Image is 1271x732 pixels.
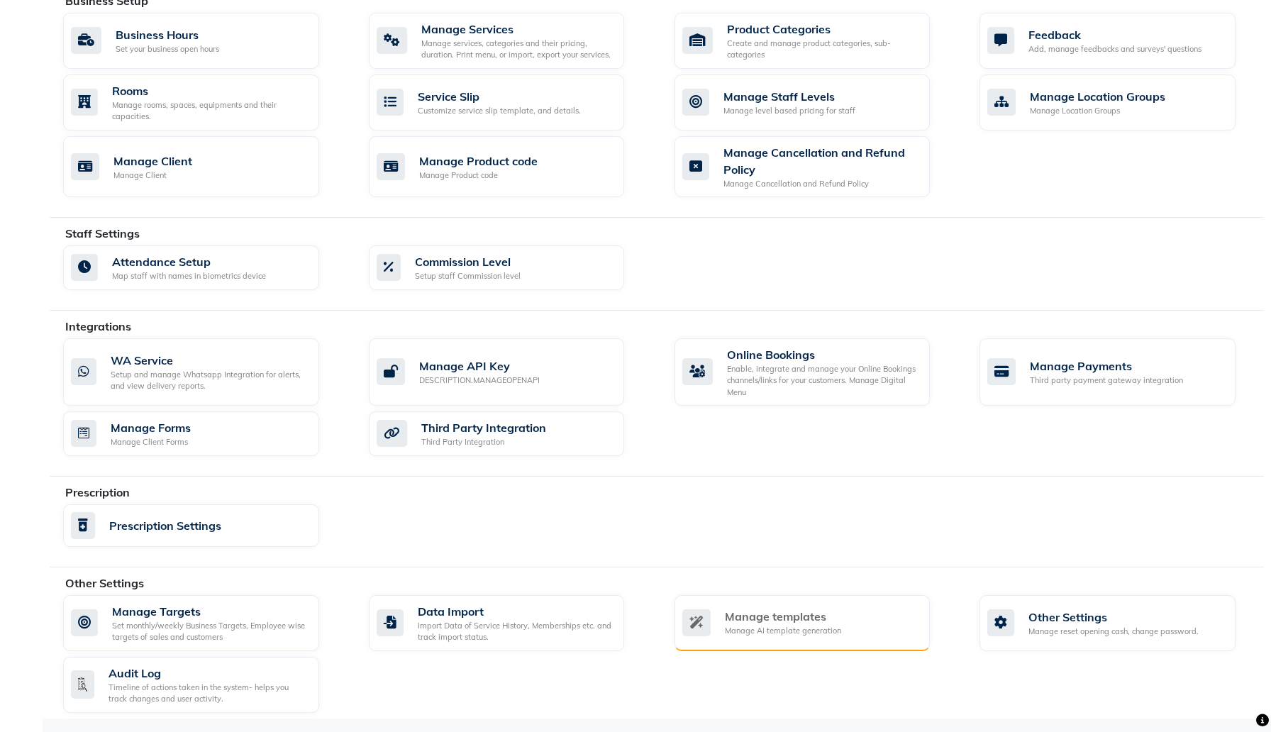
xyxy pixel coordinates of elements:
div: Feedback [1028,26,1201,43]
div: DESCRIPTION.MANAGEOPENAPI [419,375,540,387]
div: Third Party Integration [421,419,546,436]
div: Online Bookings [727,346,919,363]
div: Manage Forms [111,419,191,436]
a: Data ImportImport Data of Service History, Memberships etc. and track import status. [369,595,653,651]
div: Manage reset opening cash, change password. [1028,626,1199,638]
div: Manage Cancellation and Refund Policy [723,144,919,178]
div: Manage Client [113,170,192,182]
div: Other Settings [1028,609,1199,626]
div: Manage Product code [419,170,538,182]
a: Third Party IntegrationThird Party Integration [369,411,653,456]
a: WA ServiceSetup and manage Whatsapp Integration for alerts, and view delivery reports. [63,338,348,406]
a: Manage Staff LevelsManage level based pricing for staff [675,74,959,131]
div: Manage Client Forms [111,436,191,448]
a: Manage API KeyDESCRIPTION.MANAGEOPENAPI [369,338,653,406]
div: Commission Level [415,253,521,270]
div: Product Categories [727,21,919,38]
div: Set monthly/weekly Business Targets, Employee wise targets of sales and customers [112,620,308,643]
a: Manage ClientManage Client [63,136,348,198]
div: Manage Location Groups [1030,105,1165,117]
div: Customize service slip template, and details. [418,105,581,117]
div: Set your business open hours [116,43,219,55]
div: Manage level based pricing for staff [723,105,855,117]
a: Other SettingsManage reset opening cash, change password. [979,595,1264,651]
a: Product CategoriesCreate and manage product categories, sub-categories [675,13,959,69]
div: Manage rooms, spaces, equipments and their capacities. [112,99,308,123]
div: Add, manage feedbacks and surveys' questions [1028,43,1201,55]
div: Manage Targets [112,603,308,620]
div: Data Import [418,603,614,620]
div: Prescription Settings [109,517,221,534]
div: Create and manage product categories, sub-categories [727,38,919,61]
div: Map staff with names in biometrics device [112,270,266,282]
a: Commission LevelSetup staff Commission level [369,245,653,290]
a: Online BookingsEnable, integrate and manage your Online Bookings channels/links for your customer... [675,338,959,406]
a: FeedbackAdd, manage feedbacks and surveys' questions [979,13,1264,69]
div: Setup and manage Whatsapp Integration for alerts, and view delivery reports. [111,369,308,392]
div: Third Party Integration [421,436,546,448]
div: Audit Log [109,665,307,682]
a: RoomsManage rooms, spaces, equipments and their capacities. [63,74,348,131]
a: Manage Cancellation and Refund PolicyManage Cancellation and Refund Policy [675,136,959,198]
img: check-list.png [71,670,94,699]
div: Manage Client [113,152,192,170]
a: Manage Location GroupsManage Location Groups [979,74,1264,131]
div: Setup staff Commission level [415,270,521,282]
a: Business HoursSet your business open hours [63,13,348,69]
div: Manage Cancellation and Refund Policy [723,178,919,190]
div: Import Data of Service History, Memberships etc. and track import status. [418,620,614,643]
div: Third party payment gateway integration [1030,375,1183,387]
div: Manage Services [421,21,614,38]
div: Manage services, categories and their pricing, duration. Print menu, or import, export your servi... [421,38,614,61]
div: Manage templates [725,608,841,625]
a: Manage FormsManage Client Forms [63,411,348,456]
a: Manage Product codeManage Product code [369,136,653,198]
div: Timeline of actions taken in the system- helps you track changes and user activity. [109,682,307,705]
a: Prescription Settings [63,504,348,547]
a: Manage ServicesManage services, categories and their pricing, duration. Print menu, or import, ex... [369,13,653,69]
div: Manage Payments [1030,357,1183,375]
div: Business Hours [116,26,219,43]
div: Manage AI template generation [725,625,841,637]
div: Manage Staff Levels [723,88,855,105]
a: Service SlipCustomize service slip template, and details. [369,74,653,131]
a: Manage PaymentsThird party payment gateway integration [979,338,1264,406]
div: Manage API Key [419,357,540,375]
div: Manage Product code [419,152,538,170]
a: Attendance SetupMap staff with names in biometrics device [63,245,348,290]
div: WA Service [111,352,308,369]
div: Rooms [112,82,308,99]
a: Manage templatesManage AI template generation [675,595,959,651]
a: Audit LogTimeline of actions taken in the system- helps you track changes and user activity. [63,657,348,713]
div: Attendance Setup [112,253,266,270]
div: Service Slip [418,88,581,105]
div: Enable, integrate and manage your Online Bookings channels/links for your customers. Manage Digit... [727,363,919,399]
a: Manage TargetsSet monthly/weekly Business Targets, Employee wise targets of sales and customers [63,595,348,651]
div: Manage Location Groups [1030,88,1165,105]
